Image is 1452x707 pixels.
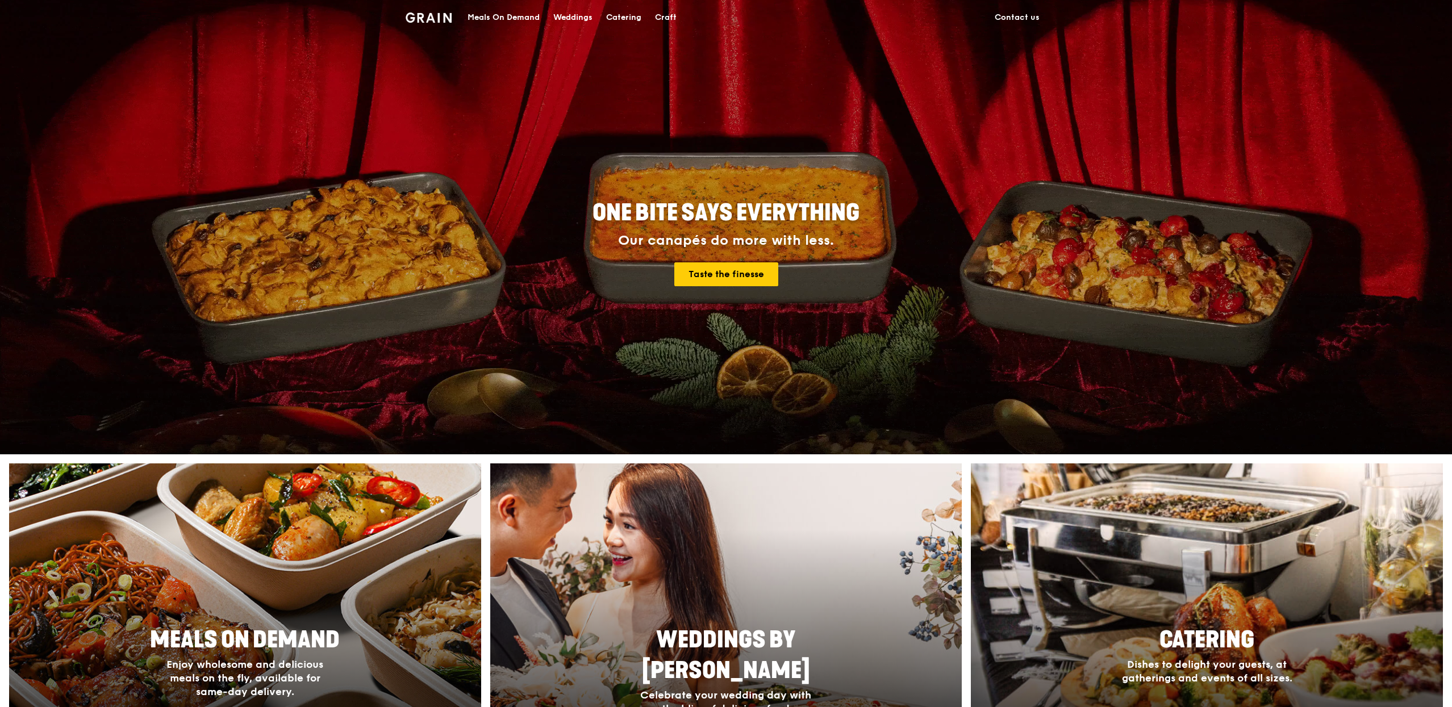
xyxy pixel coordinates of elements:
a: Contact us [988,1,1046,35]
div: Our canapés do more with less. [521,233,931,249]
a: Craft [648,1,683,35]
a: Catering [599,1,648,35]
span: Dishes to delight your guests, at gatherings and events of all sizes. [1122,658,1292,684]
span: Meals On Demand [150,626,340,654]
a: Weddings [546,1,599,35]
a: Taste the finesse [674,262,778,286]
div: Craft [655,1,677,35]
span: ONE BITE SAYS EVERYTHING [593,199,859,227]
span: Weddings by [PERSON_NAME] [642,626,810,684]
img: Grain [406,12,452,23]
div: Weddings [553,1,593,35]
span: Catering [1159,626,1254,654]
span: Enjoy wholesome and delicious meals on the fly, available for same-day delivery. [166,658,323,698]
div: Catering [606,1,641,35]
div: Meals On Demand [468,1,540,35]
